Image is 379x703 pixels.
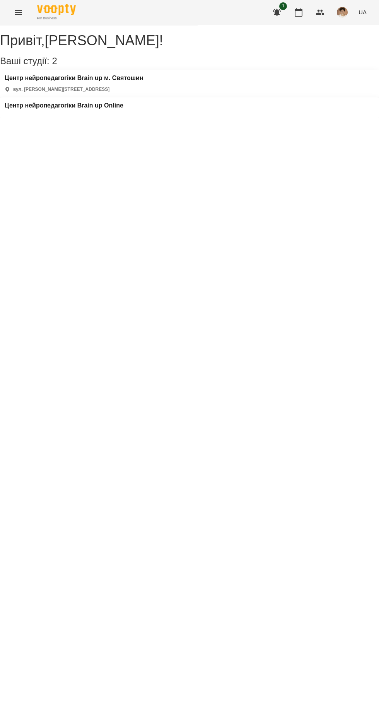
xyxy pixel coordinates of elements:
[37,16,76,21] span: For Business
[5,102,123,109] a: Центр нейропедагогіки Brain up Online
[52,56,57,66] span: 2
[13,86,109,93] p: вул. [PERSON_NAME][STREET_ADDRESS]
[9,3,28,22] button: Menu
[337,7,348,18] img: 31d4c4074aa92923e42354039cbfc10a.jpg
[5,75,143,82] a: Центр нейропедагогіки Brain up м. Святошин
[355,5,370,19] button: UA
[279,2,287,10] span: 1
[37,4,76,15] img: Voopty Logo
[359,8,367,16] span: UA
